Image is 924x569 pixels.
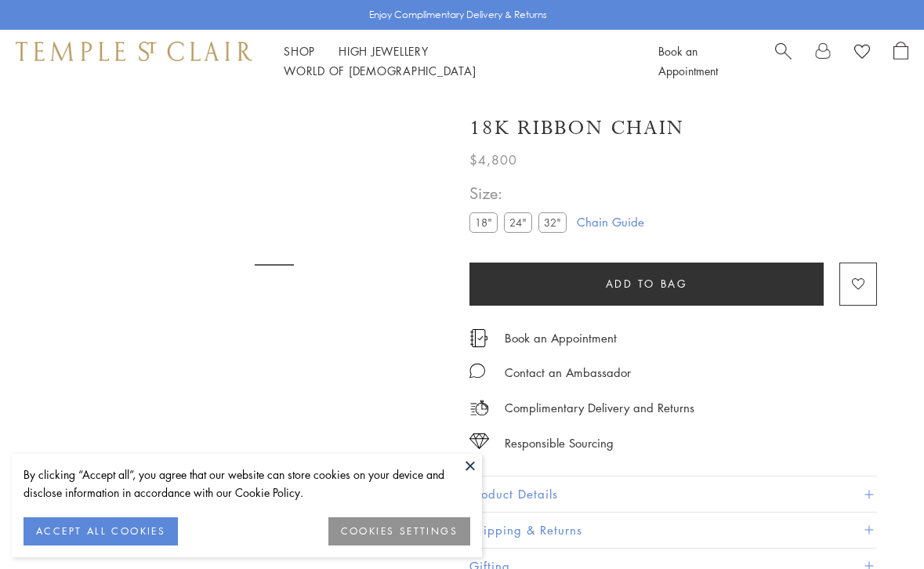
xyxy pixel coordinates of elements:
a: Chain Guide [577,213,644,230]
a: Open Shopping Bag [893,42,908,81]
button: COOKIES SETTINGS [328,517,470,545]
button: Product Details [469,477,877,512]
label: 18" [469,212,498,232]
button: ACCEPT ALL COOKIES [24,517,178,545]
a: World of [DEMOGRAPHIC_DATA]World of [DEMOGRAPHIC_DATA] [284,63,476,78]
a: High JewelleryHigh Jewellery [339,43,429,59]
img: icon_appointment.svg [469,329,488,347]
a: Search [775,42,792,81]
img: Temple St. Clair [16,42,252,60]
a: Book an Appointment [505,329,617,346]
span: Add to bag [606,275,688,292]
img: icon_sourcing.svg [469,433,489,449]
a: View Wishlist [854,42,870,65]
div: Contact an Ambassador [505,363,631,382]
h1: 18K Ribbon Chain [469,114,684,142]
p: Enjoy Complimentary Delivery & Returns [369,7,547,23]
button: Shipping & Returns [469,513,877,548]
img: MessageIcon-01_2.svg [469,363,485,379]
span: Size: [469,180,573,206]
button: Add to bag [469,263,824,306]
img: icon_delivery.svg [469,398,489,418]
a: ShopShop [284,43,315,59]
iframe: Gorgias live chat messenger [846,495,908,553]
div: By clicking “Accept all”, you agree that our website can store cookies on your device and disclos... [24,466,470,502]
div: Responsible Sourcing [505,433,614,453]
label: 24" [504,212,532,232]
nav: Main navigation [284,42,623,81]
span: $4,800 [469,150,517,170]
label: 32" [538,212,567,232]
p: Complimentary Delivery and Returns [505,398,694,418]
a: Book an Appointment [658,43,718,78]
